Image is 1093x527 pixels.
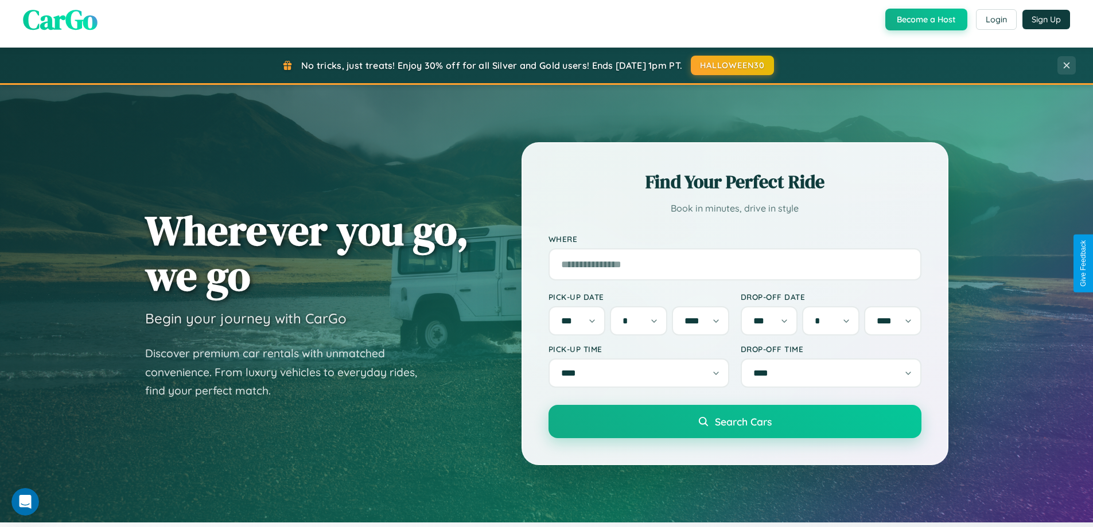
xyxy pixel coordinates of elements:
button: HALLOWEEN30 [691,56,774,75]
h3: Begin your journey with CarGo [145,310,347,327]
div: Give Feedback [1079,240,1087,287]
span: CarGo [23,1,98,38]
p: Book in minutes, drive in style [549,200,921,217]
span: Search Cars [715,415,772,428]
button: Login [976,9,1017,30]
button: Search Cars [549,405,921,438]
button: Sign Up [1022,10,1070,29]
h2: Find Your Perfect Ride [549,169,921,194]
iframe: Intercom live chat [11,488,39,516]
label: Where [549,234,921,244]
label: Pick-up Date [549,292,729,302]
label: Drop-off Time [741,344,921,354]
label: Pick-up Time [549,344,729,354]
p: Discover premium car rentals with unmatched convenience. From luxury vehicles to everyday rides, ... [145,344,432,400]
span: No tricks, just treats! Enjoy 30% off for all Silver and Gold users! Ends [DATE] 1pm PT. [301,60,682,71]
label: Drop-off Date [741,292,921,302]
h1: Wherever you go, we go [145,208,469,298]
button: Become a Host [885,9,967,30]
